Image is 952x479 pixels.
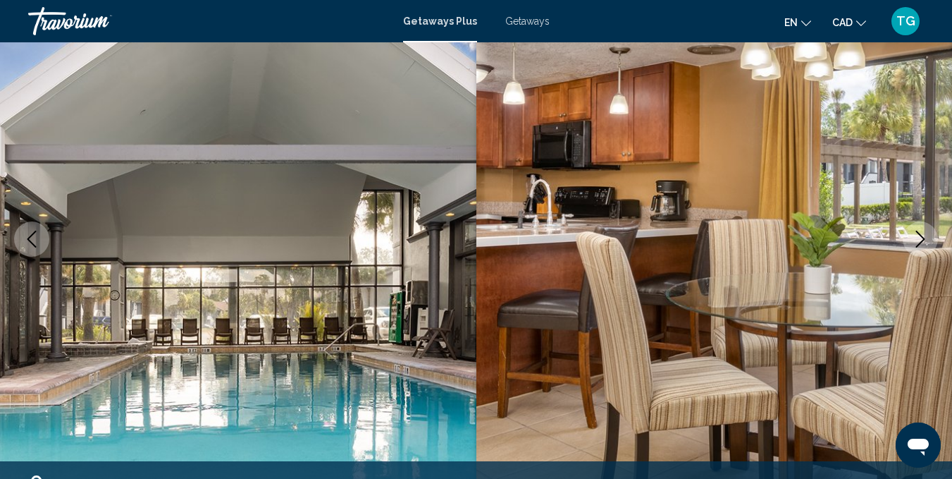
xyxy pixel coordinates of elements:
[784,17,798,28] span: en
[832,12,866,32] button: Change currency
[505,16,550,27] a: Getaways
[896,14,915,28] span: TG
[784,12,811,32] button: Change language
[403,16,477,27] a: Getaways Plus
[14,222,49,257] button: Previous image
[832,17,853,28] span: CAD
[887,6,924,36] button: User Menu
[903,222,938,257] button: Next image
[28,7,389,35] a: Travorium
[896,423,941,468] iframe: Button to launch messaging window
